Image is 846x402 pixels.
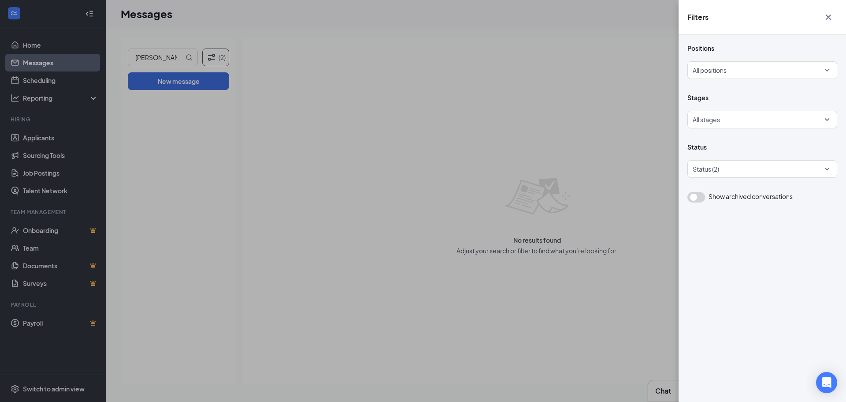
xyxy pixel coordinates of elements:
[816,372,837,393] div: Open Intercom Messenger
[687,44,837,53] span: Positions
[687,93,837,102] span: Stages
[687,12,709,22] h5: Filters
[820,9,837,26] button: Cross
[823,12,834,23] svg: Cross
[687,143,837,151] span: Status
[709,192,793,201] span: Show archived conversations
